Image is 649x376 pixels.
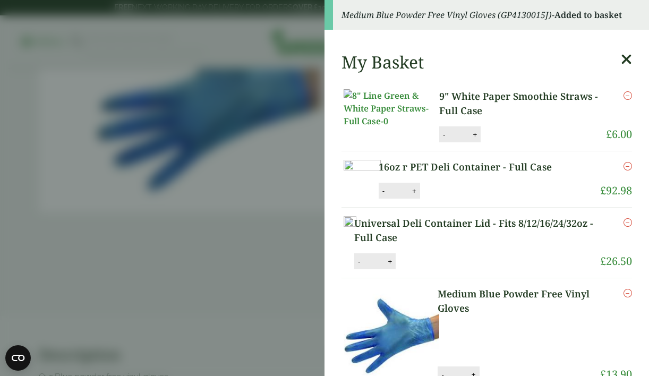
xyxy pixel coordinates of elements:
button: - [355,257,363,266]
button: + [469,130,480,139]
em: Medium Blue Powder Free Vinyl Gloves (GP4130015J) [341,9,552,21]
a: Universal Deli Container Lid - Fits 8/12/16/24/32oz - Full Case [354,216,600,245]
a: Remove this item [624,216,632,229]
button: + [385,257,395,266]
bdi: 6.00 [606,127,632,141]
h2: My Basket [341,52,424,72]
span: £ [600,254,606,268]
span: £ [600,183,606,198]
button: - [440,130,448,139]
a: Medium Blue Powder Free Vinyl Gloves [438,287,600,315]
button: Open CMP widget [5,345,31,371]
a: 16oz r PET Deli Container - Full Case [379,160,576,174]
a: Remove this item [624,160,632,173]
span: £ [606,127,612,141]
bdi: 92.98 [600,183,632,198]
button: + [409,186,420,195]
a: Remove this item [624,287,632,300]
strong: Added to basket [554,9,622,21]
a: Remove this item [624,89,632,102]
a: 9" White Paper Smoothie Straws - Full Case [439,89,606,118]
img: 8" Line Green & White Paper Straws-Full Case-0 [344,89,439,127]
button: - [379,186,388,195]
bdi: 26.50 [600,254,632,268]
